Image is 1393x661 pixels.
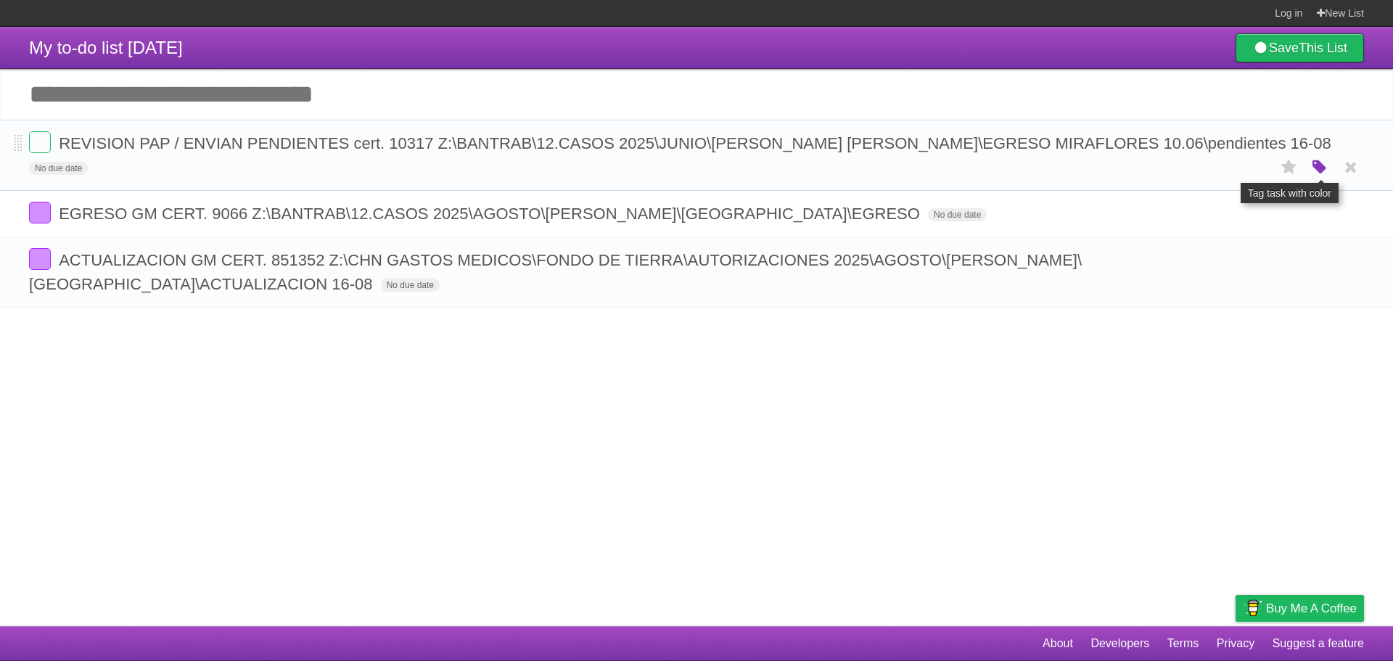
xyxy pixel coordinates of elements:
[29,162,88,175] span: No due date
[29,251,1082,293] span: ACTUALIZACION GM CERT. 851352 Z:\CHN GASTOS MEDICOS\FONDO DE TIERRA\AUTORIZACIONES 2025\AGOSTO\[P...
[29,131,51,153] label: Done
[29,248,51,270] label: Done
[29,38,183,57] span: My to-do list [DATE]
[29,202,51,223] label: Done
[59,134,1335,152] span: REVISION PAP / ENVIAN PENDIENTES cert. 10317 Z:\BANTRAB\12.CASOS 2025\JUNIO\[PERSON_NAME] [PERSON...
[1266,596,1357,621] span: Buy me a coffee
[1275,155,1303,179] label: Star task
[381,279,440,292] span: No due date
[928,208,987,221] span: No due date
[1167,630,1199,657] a: Terms
[1043,630,1073,657] a: About
[59,205,924,223] span: EGRESO GM CERT. 9066 Z:\BANTRAB\12.CASOS 2025\AGOSTO\[PERSON_NAME]\[GEOGRAPHIC_DATA]\EGRESO
[1299,41,1347,55] b: This List
[1236,595,1364,622] a: Buy me a coffee
[1243,596,1262,620] img: Buy me a coffee
[1273,630,1364,657] a: Suggest a feature
[1090,630,1149,657] a: Developers
[1236,33,1364,62] a: SaveThis List
[1217,630,1254,657] a: Privacy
